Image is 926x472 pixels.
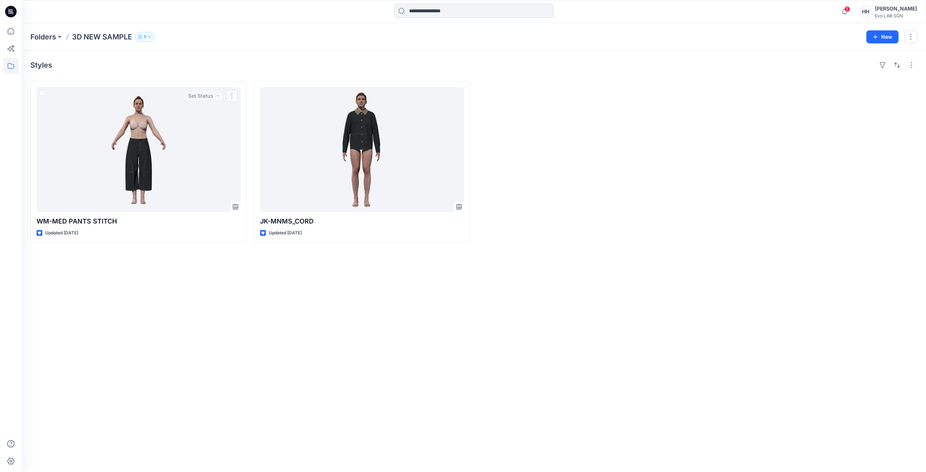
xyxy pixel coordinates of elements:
p: 1 [144,33,146,41]
a: Folders [30,32,56,42]
button: 1 [135,32,155,42]
p: JK-MNMS_CORD [260,216,464,226]
div: [PERSON_NAME] [875,4,917,13]
h4: Styles [30,61,52,69]
span: 1 [844,6,850,12]
p: Updated [DATE] [45,229,78,237]
a: JK-MNMS_CORD [260,87,464,212]
p: Updated [DATE] [269,229,302,237]
p: WM-MED PANTS STITCH [37,216,241,226]
div: HH [859,5,872,18]
p: 3D NEW SAMPLE [72,32,132,42]
button: New [866,30,899,43]
div: Evo LAB SGN [875,13,917,18]
a: WM-MED PANTS STITCH [37,87,241,212]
